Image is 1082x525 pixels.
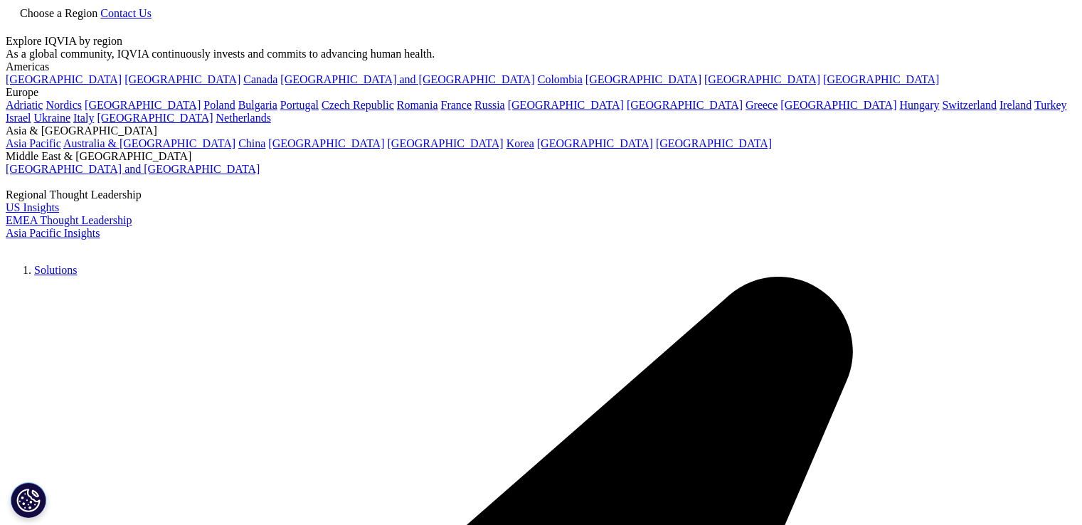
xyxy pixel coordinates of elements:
a: Bulgaria [238,99,277,111]
button: Cookie-instellingen [11,482,46,518]
a: Ukraine [34,112,71,124]
a: Netherlands [216,112,271,124]
a: [GEOGRAPHIC_DATA] [704,73,820,85]
div: As a global community, IQVIA continuously invests and commits to advancing human health. [6,48,1076,60]
a: [GEOGRAPHIC_DATA] [780,99,896,111]
a: [GEOGRAPHIC_DATA] [823,73,939,85]
a: [GEOGRAPHIC_DATA] [6,73,122,85]
a: Italy [73,112,94,124]
div: Middle East & [GEOGRAPHIC_DATA] [6,150,1076,163]
a: Asia Pacific [6,137,61,149]
a: US Insights [6,201,59,213]
a: Contact Us [100,7,152,19]
a: [GEOGRAPHIC_DATA] [656,137,772,149]
a: Nordics [46,99,82,111]
a: Romania [397,99,438,111]
div: Asia & [GEOGRAPHIC_DATA] [6,124,1076,137]
a: [GEOGRAPHIC_DATA] [124,73,240,85]
a: Ireland [999,99,1031,111]
a: [GEOGRAPHIC_DATA] [627,99,743,111]
a: [GEOGRAPHIC_DATA] [97,112,213,124]
a: Hungary [899,99,939,111]
a: [GEOGRAPHIC_DATA] [508,99,624,111]
div: Regional Thought Leadership [6,189,1076,201]
a: [GEOGRAPHIC_DATA] [268,137,384,149]
a: [GEOGRAPHIC_DATA] [388,137,504,149]
a: Solutions [34,264,77,276]
a: Greece [746,99,778,111]
a: [GEOGRAPHIC_DATA] and [GEOGRAPHIC_DATA] [6,163,260,175]
div: Americas [6,60,1076,73]
a: [GEOGRAPHIC_DATA] [85,99,201,111]
a: Portugal [280,99,319,111]
div: Explore IQVIA by region [6,35,1076,48]
a: Korea [506,137,534,149]
a: France [441,99,472,111]
a: Israel [6,112,31,124]
a: Czech Republic [322,99,394,111]
span: Choose a Region [20,7,97,19]
a: Adriatic [6,99,43,111]
a: Russia [474,99,505,111]
div: Europe [6,86,1076,99]
a: Canada [243,73,277,85]
a: EMEA Thought Leadership [6,214,132,226]
a: Turkey [1034,99,1067,111]
a: Switzerland [942,99,996,111]
a: Colombia [538,73,583,85]
a: [GEOGRAPHIC_DATA] and [GEOGRAPHIC_DATA] [280,73,534,85]
a: China [238,137,265,149]
a: Poland [203,99,235,111]
a: [GEOGRAPHIC_DATA] [537,137,653,149]
a: Asia Pacific Insights [6,227,100,239]
a: [GEOGRAPHIC_DATA] [585,73,701,85]
a: Australia & [GEOGRAPHIC_DATA] [63,137,235,149]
